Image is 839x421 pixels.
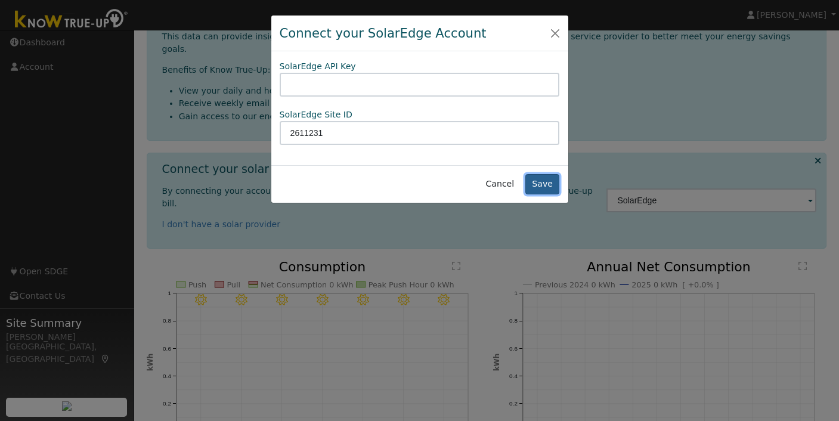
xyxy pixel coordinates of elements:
[479,174,521,194] button: Cancel
[547,24,564,41] button: Close
[525,174,560,194] button: Save
[280,109,352,121] label: SolarEdge Site ID
[280,60,356,73] label: SolarEdge API Key
[280,24,487,43] h4: Connect your SolarEdge Account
